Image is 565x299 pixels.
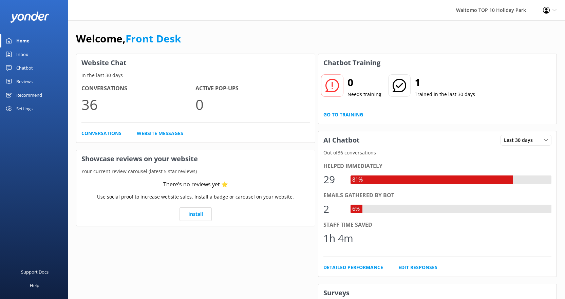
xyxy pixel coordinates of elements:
p: Your current review carousel (latest 5 star reviews) [76,168,315,175]
div: Helped immediately [323,162,552,171]
div: Recommend [16,88,42,102]
div: 29 [323,171,344,188]
div: Home [16,34,30,48]
h3: Website Chat [76,54,315,72]
div: Emails gathered by bot [323,191,552,200]
h3: Chatbot Training [318,54,385,72]
p: Out of 36 conversations [318,149,557,156]
a: Front Desk [126,32,181,45]
div: 2 [323,201,344,217]
h4: Conversations [81,84,195,93]
div: 1h 4m [323,230,353,246]
div: Help [30,279,39,292]
h2: 1 [415,74,475,91]
h3: Showcase reviews on your website [76,150,315,168]
p: Trained in the last 30 days [415,91,475,98]
a: Detailed Performance [323,264,383,271]
h3: AI Chatbot [318,131,365,149]
img: yonder-white-logo.png [10,12,49,23]
a: Conversations [81,130,121,137]
h2: 0 [347,74,381,91]
div: Support Docs [21,265,49,279]
span: Last 30 days [504,136,537,144]
p: Use social proof to increase website sales. Install a badge or carousel on your website. [97,193,294,201]
h4: Active Pop-ups [195,84,309,93]
a: Go to Training [323,111,363,118]
p: 36 [81,93,195,116]
a: Edit Responses [398,264,437,271]
p: In the last 30 days [76,72,315,79]
div: Inbox [16,48,28,61]
div: Chatbot [16,61,33,75]
h1: Welcome, [76,31,181,47]
div: 81% [351,175,364,184]
div: Settings [16,102,33,115]
a: Website Messages [137,130,183,137]
div: Staff time saved [323,221,552,229]
p: Needs training [347,91,381,98]
p: 0 [195,93,309,116]
div: 6% [351,205,361,213]
a: Install [180,207,212,221]
div: Reviews [16,75,33,88]
div: There’s no reviews yet ⭐ [163,180,228,189]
